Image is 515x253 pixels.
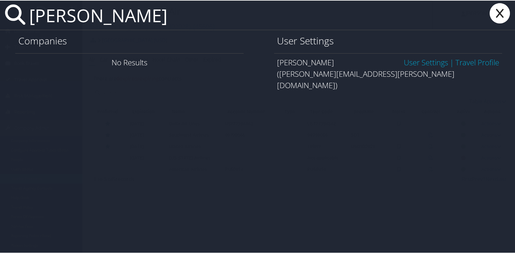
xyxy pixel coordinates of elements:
span: [PERSON_NAME] [277,56,334,67]
a: View OBT Profile [455,56,499,67]
h1: User Settings [277,34,499,47]
span: | [448,56,455,67]
h1: Companies [18,34,241,47]
div: No Results [15,53,244,71]
div: ([PERSON_NAME][EMAIL_ADDRESS][PERSON_NAME][DOMAIN_NAME]) [277,68,499,90]
a: User Settings [404,56,448,67]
